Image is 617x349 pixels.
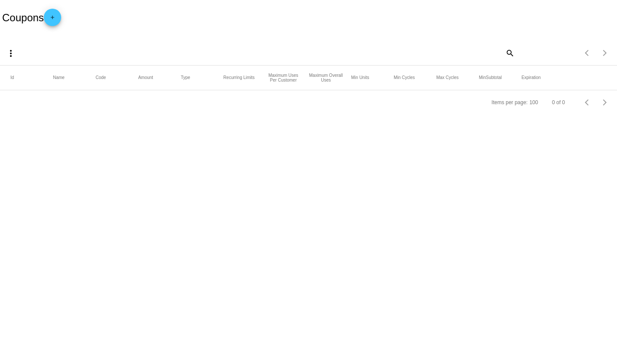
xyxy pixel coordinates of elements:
[579,44,596,62] button: Previous page
[579,94,596,111] button: Previous page
[266,73,300,82] button: Change sorting for CustomerConversionLimits
[394,75,415,80] button: Change sorting for MinCycles
[309,73,343,82] button: Change sorting for SiteConversionLimits
[529,99,538,105] div: 100
[6,48,16,59] mat-icon: more_vert
[504,46,515,59] mat-icon: search
[223,75,255,80] button: Change sorting for RecurringLimits
[596,94,614,111] button: Next page
[552,99,565,105] div: 0 of 0
[351,75,369,80] button: Change sorting for MinUnits
[10,75,14,80] button: Change sorting for Id
[436,75,459,80] button: Change sorting for MaxCycles
[47,14,58,25] mat-icon: add
[2,9,61,26] h2: Coupons
[138,75,153,80] button: Change sorting for Amount
[181,75,190,80] button: Change sorting for DiscountType
[522,75,541,80] button: Change sorting for ExpirationDate
[492,99,528,105] div: Items per page:
[479,75,502,80] button: Change sorting for MinSubtotal
[53,75,65,80] button: Change sorting for Name
[95,75,106,80] button: Change sorting for Code
[596,44,614,62] button: Next page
